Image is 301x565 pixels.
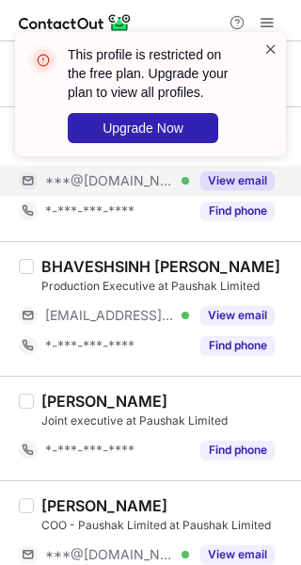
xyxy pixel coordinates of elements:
div: BHAVESHSINH [PERSON_NAME] [41,257,280,276]
button: Reveal Button [200,441,275,460]
button: Reveal Button [200,306,275,325]
span: ***@[DOMAIN_NAME] [45,546,175,563]
img: ContactOut v5.3.10 [19,11,132,34]
div: Production Executive at Paushak Limited [41,278,290,295]
div: [PERSON_NAME] [41,392,167,411]
header: This profile is restricted on the free plan. Upgrade your plan to view all profiles. [68,45,241,102]
img: error [28,45,58,75]
span: [EMAIL_ADDRESS][DOMAIN_NAME] [45,307,175,324]
div: [PERSON_NAME] [41,496,167,515]
span: Upgrade Now [103,121,183,136]
button: Upgrade Now [68,113,218,143]
div: Joint executive at Paushak Limited [41,412,290,429]
button: Reveal Button [200,545,275,564]
button: Reveal Button [200,202,275,220]
button: Reveal Button [200,336,275,355]
div: COO - Paushak Limited at Paushak Limited [41,517,290,534]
